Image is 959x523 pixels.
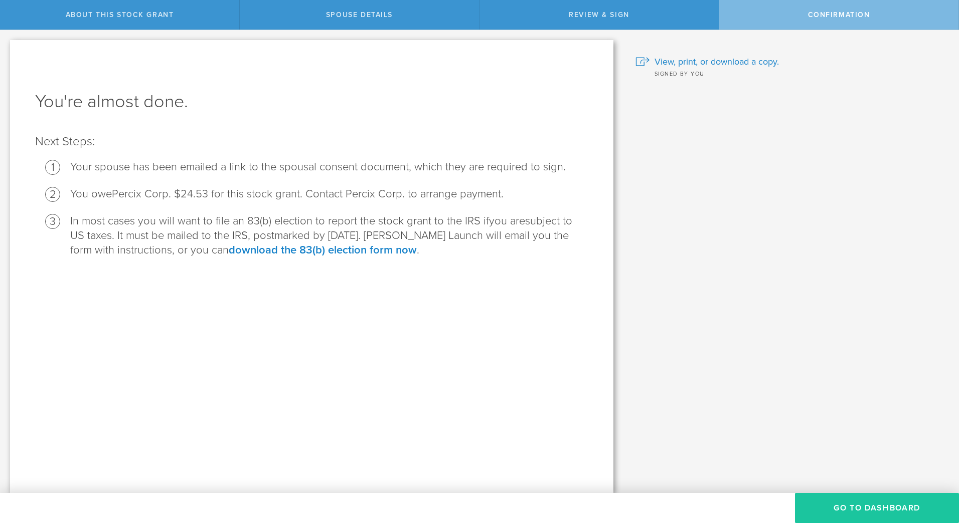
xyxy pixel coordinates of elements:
[808,11,870,19] span: Confirmation
[795,493,959,523] button: Go to Dashboard
[635,68,944,78] div: Signed by you
[909,445,959,493] iframe: Chat Widget
[70,187,112,200] span: You owe
[655,55,779,68] span: View, print, or download a copy.
[66,11,174,19] span: About this stock grant
[35,134,588,150] p: Next Steps:
[229,243,417,256] a: download the 83(b) election form now
[569,11,629,19] span: Review & Sign
[70,160,588,174] li: Your spouse has been emailed a link to the spousal consent document, which they are required to s...
[70,214,588,257] li: In most cases you will want to file an 83(b) election to report the stock grant to the IRS if sub...
[35,90,588,114] h1: You're almost done.
[489,214,525,227] span: you are
[70,187,588,201] li: Percix Corp. $24.53 for this stock grant. Contact Percix Corp. to arrange payment.
[326,11,393,19] span: Spouse Details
